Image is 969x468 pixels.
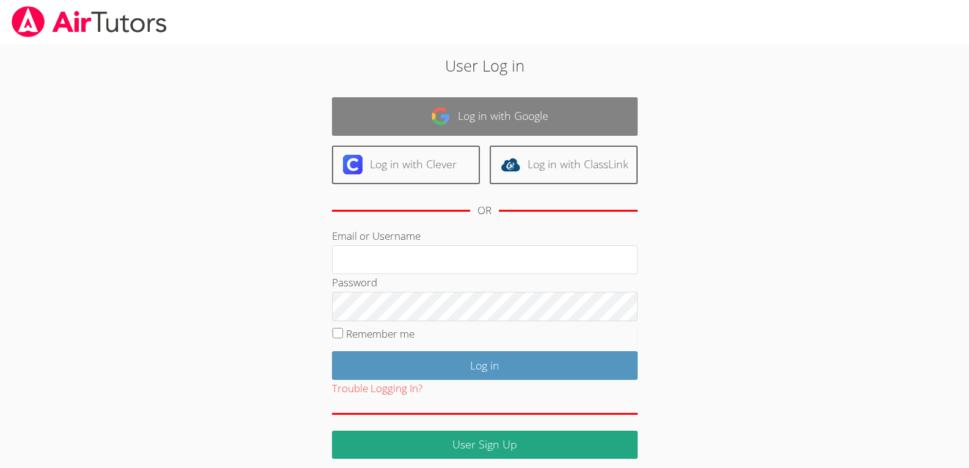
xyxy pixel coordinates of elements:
div: OR [477,202,492,220]
label: Password [332,275,377,289]
img: classlink-logo-d6bb404cc1216ec64c9a2012d9dc4662098be43eaf13dc465df04b49fa7ab582.svg [501,155,520,174]
img: google-logo-50288ca7cdecda66e5e0955fdab243c47b7ad437acaf1139b6f446037453330a.svg [431,106,451,126]
img: clever-logo-6eab21bc6e7a338710f1a6ff85c0baf02591cd810cc4098c63d3a4b26e2feb20.svg [343,155,363,174]
img: airtutors_banner-c4298cdbf04f3fff15de1276eac7730deb9818008684d7c2e4769d2f7ddbe033.png [10,6,168,37]
label: Email or Username [332,229,421,243]
input: Log in [332,351,638,380]
a: User Sign Up [332,431,638,459]
a: Log in with Clever [332,146,480,184]
a: Log in with Google [332,97,638,136]
button: Trouble Logging In? [332,380,422,398]
label: Remember me [346,327,414,341]
a: Log in with ClassLink [490,146,638,184]
h2: User Log in [223,54,746,77]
